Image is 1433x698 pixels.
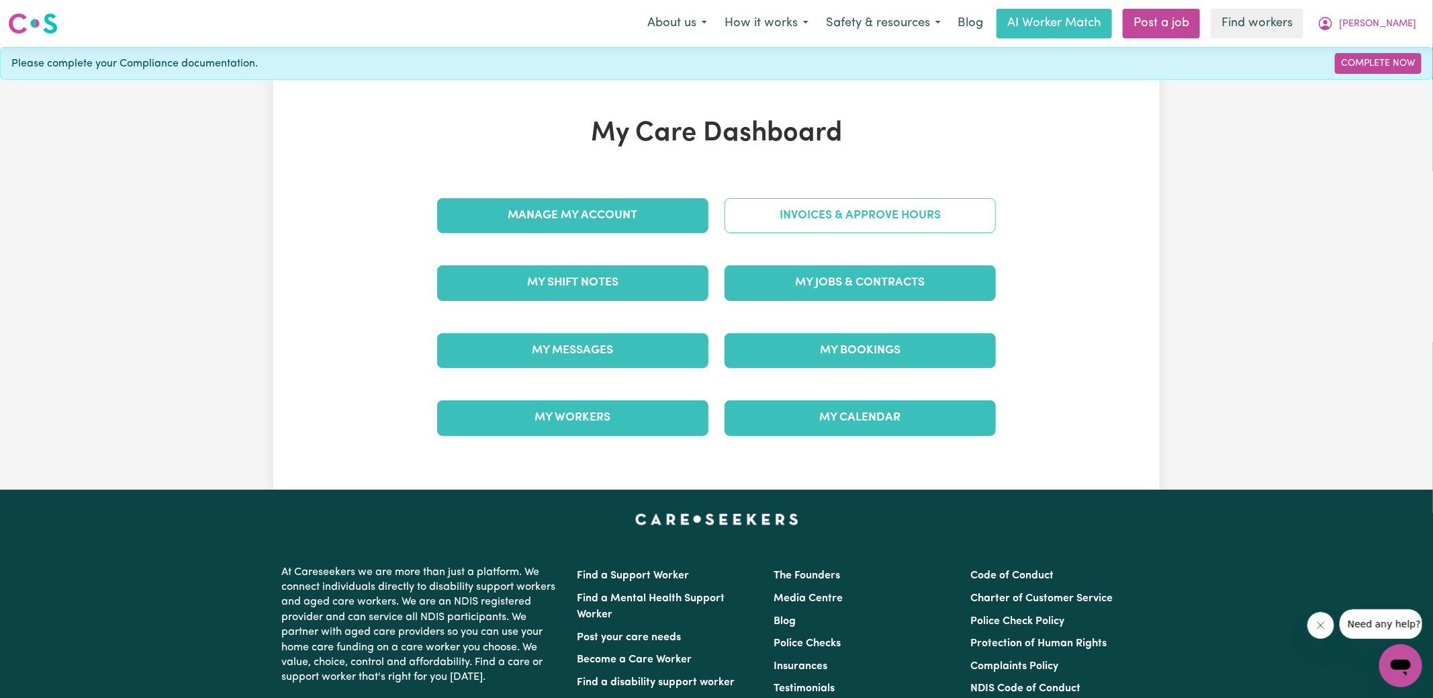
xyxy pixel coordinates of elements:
button: Safety & resources [817,9,950,38]
a: Find a Support Worker [577,570,689,581]
a: Invoices & Approve Hours [725,198,996,233]
a: Charter of Customer Service [971,593,1113,604]
button: How it works [716,9,817,38]
a: Post a job [1123,9,1200,38]
a: My Jobs & Contracts [725,265,996,300]
a: Police Checks [774,638,841,649]
a: My Calendar [725,400,996,435]
a: Post your care needs [577,632,681,643]
a: My Messages [437,333,708,368]
a: AI Worker Match [997,9,1112,38]
a: Blog [774,616,796,627]
a: The Founders [774,570,840,581]
span: [PERSON_NAME] [1339,17,1416,32]
a: Find a disability support worker [577,677,735,688]
a: Find a Mental Health Support Worker [577,593,725,620]
a: Careseekers home page [635,514,798,525]
a: Police Check Policy [971,616,1065,627]
a: Complete Now [1335,53,1422,74]
a: Complaints Policy [971,661,1059,672]
a: Testimonials [774,683,835,694]
a: Find workers [1211,9,1303,38]
a: My Shift Notes [437,265,708,300]
p: At Careseekers we are more than just a platform. We connect individuals directly to disability su... [281,560,561,691]
iframe: Button to launch messaging window [1379,644,1422,687]
a: My Bookings [725,333,996,368]
a: My Workers [437,400,708,435]
a: Insurances [774,661,827,672]
h1: My Care Dashboard [429,118,1004,150]
iframe: Message from company [1340,609,1422,639]
a: Careseekers logo [8,8,58,39]
a: Code of Conduct [971,570,1054,581]
a: Protection of Human Rights [971,638,1107,649]
a: NDIS Code of Conduct [971,683,1081,694]
a: Media Centre [774,593,843,604]
iframe: Close message [1307,612,1334,639]
span: Please complete your Compliance documentation. [11,56,258,72]
a: Manage My Account [437,198,708,233]
button: My Account [1309,9,1425,38]
img: Careseekers logo [8,11,58,36]
button: About us [639,9,716,38]
a: Blog [950,9,991,38]
a: Become a Care Worker [577,654,692,665]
